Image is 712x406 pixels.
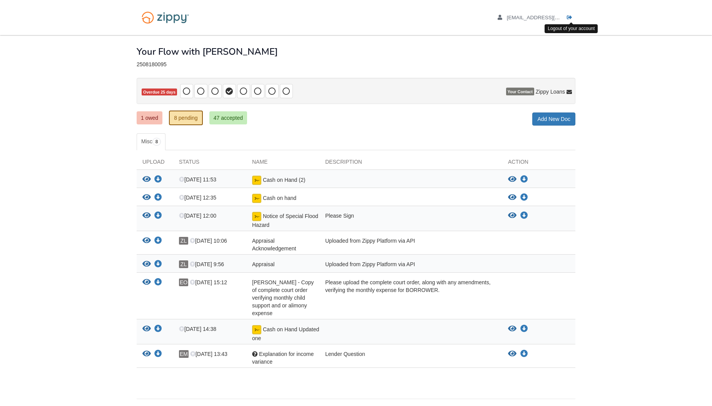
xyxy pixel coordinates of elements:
span: Notice of Special Flood Hazard [252,213,318,228]
img: Document fully signed [252,176,261,185]
span: [DATE] 12:00 [179,213,216,219]
span: Cash on Hand (2) [263,177,306,183]
a: 1 owed [137,111,162,124]
a: Download Cash on Hand Updated one [520,326,528,332]
span: ZL [179,260,188,268]
button: View Cash on hand [142,194,151,202]
span: [DATE] 10:06 [190,238,227,244]
a: Download Cash on Hand Updated one [154,326,162,332]
span: [DATE] 15:12 [190,279,227,285]
button: View Cash on Hand Updated one [142,325,151,333]
div: Uploaded from Zippy Platform via API [319,260,502,270]
div: Description [319,158,502,169]
button: View Notice of Special Flood Hazard [142,212,151,220]
div: Action [502,158,575,169]
a: Download Explanation for income variance [520,351,528,357]
button: View Appraisal Acknowledgement [142,237,151,245]
button: View Cash on Hand (2) [508,176,516,183]
span: [DATE] 9:56 [190,261,224,267]
img: Logo [137,8,194,27]
span: Cash on Hand Updated one [252,326,319,341]
span: [PERSON_NAME] - Copy of complete court order verifying monthly child support and or alimony expense [252,279,314,316]
img: Document fully signed [252,325,261,334]
a: Download Appraisal [154,262,162,268]
a: Download Notice of Special Flood Hazard [154,213,162,219]
div: Uploaded from Zippy Platform via API [319,237,502,252]
button: View Explanation for income variance [508,350,516,358]
span: Your Contact [506,88,534,96]
span: [DATE] 13:43 [190,351,227,357]
div: Lender Question [319,350,502,366]
a: edit profile [498,15,595,22]
span: EM [179,350,189,358]
div: Upload [137,158,173,169]
a: Download Cash on Hand (2) [520,176,528,183]
a: Add New Doc [532,112,575,126]
a: 8 pending [169,111,203,125]
span: EO [179,278,188,286]
div: Please upload the complete court order, along with any amendments, verifying the monthly expense ... [319,278,502,317]
span: ZL [179,237,188,245]
span: [DATE] 11:53 [179,176,216,183]
div: Status [173,158,246,169]
span: Explanation for income variance [252,351,314,365]
img: Document fully signed [252,212,261,221]
a: Download Cash on hand [154,195,162,201]
div: Please Sign [319,212,502,229]
a: Misc [137,133,165,150]
a: Download Explanation for income variance [154,351,162,357]
span: [DATE] 14:38 [179,326,216,332]
a: Download Cash on hand [520,195,528,201]
a: Download Appraisal Acknowledgement [154,238,162,244]
div: Name [246,158,319,169]
span: Appraisal Acknowledgement [252,238,296,252]
a: Download Notice of Special Flood Hazard [520,213,528,219]
button: View Ernesto Munoz - Copy of complete court order verifying monthly child support and or alimony ... [142,278,151,287]
a: Log out [567,15,575,22]
button: View Notice of Special Flood Hazard [508,212,516,220]
span: Cash on hand [263,195,296,201]
button: View Appraisal [142,260,151,268]
a: Download Ernesto Munoz - Copy of complete court order verifying monthly child support and or alim... [154,280,162,286]
span: Overdue 25 days [142,89,177,96]
div: 2508180095 [137,61,575,68]
span: 8 [152,138,161,146]
span: Appraisal [252,261,274,267]
span: [DATE] 12:35 [179,195,216,201]
span: Zippy Loans [536,88,565,96]
div: Logout of your account [545,24,598,33]
button: View Cash on Hand Updated one [508,325,516,333]
a: 47 accepted [209,111,247,124]
button: View Explanation for income variance [142,350,151,358]
button: View Cash on hand [508,194,516,201]
h1: Your Flow with [PERSON_NAME] [137,47,278,57]
span: eolivares@blueleafresidential.com [507,15,595,20]
button: View Cash on Hand (2) [142,176,151,184]
a: Download Cash on Hand (2) [154,177,162,183]
img: Document fully signed [252,194,261,203]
